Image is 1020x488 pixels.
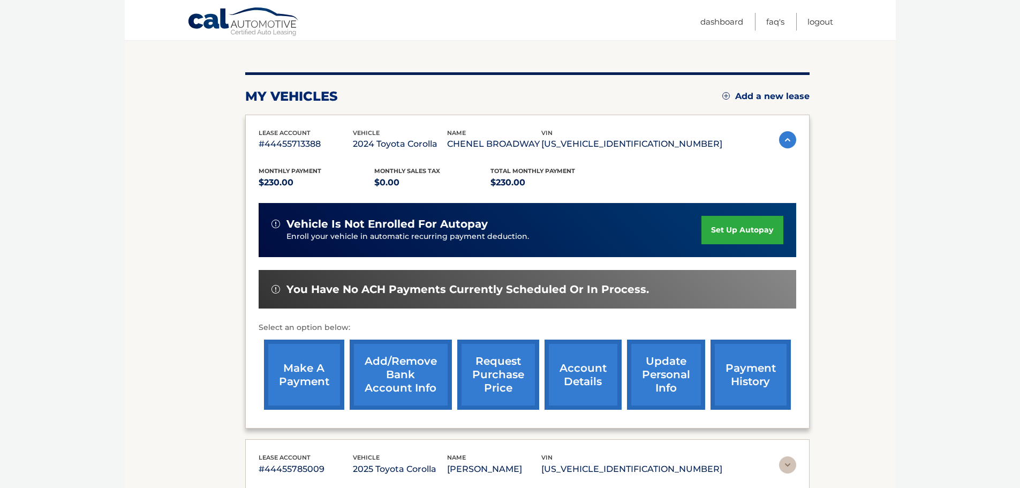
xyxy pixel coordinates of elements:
[700,13,743,31] a: Dashboard
[271,285,280,294] img: alert-white.svg
[711,340,791,410] a: payment history
[187,7,300,38] a: Cal Automotive
[286,217,488,231] span: vehicle is not enrolled for autopay
[264,340,344,410] a: make a payment
[245,88,338,104] h2: my vehicles
[353,454,380,461] span: vehicle
[286,231,702,243] p: Enroll your vehicle in automatic recurring payment deduction.
[447,454,466,461] span: name
[447,462,541,477] p: [PERSON_NAME]
[541,129,553,137] span: vin
[627,340,705,410] a: update personal info
[374,167,440,175] span: Monthly sales Tax
[779,456,796,474] img: accordion-rest.svg
[766,13,784,31] a: FAQ's
[490,175,607,190] p: $230.00
[701,216,783,244] a: set up autopay
[259,175,375,190] p: $230.00
[722,92,730,100] img: add.svg
[779,131,796,148] img: accordion-active.svg
[807,13,833,31] a: Logout
[259,462,353,477] p: #44455785009
[353,462,447,477] p: 2025 Toyota Corolla
[259,454,311,461] span: lease account
[259,137,353,152] p: #44455713388
[541,137,722,152] p: [US_VEHICLE_IDENTIFICATION_NUMBER]
[457,340,539,410] a: request purchase price
[259,321,796,334] p: Select an option below:
[541,462,722,477] p: [US_VEHICLE_IDENTIFICATION_NUMBER]
[350,340,452,410] a: Add/Remove bank account info
[374,175,490,190] p: $0.00
[545,340,622,410] a: account details
[271,220,280,228] img: alert-white.svg
[541,454,553,461] span: vin
[259,129,311,137] span: lease account
[259,167,321,175] span: Monthly Payment
[447,137,541,152] p: CHENEL BROADWAY
[447,129,466,137] span: name
[353,129,380,137] span: vehicle
[286,283,649,296] span: You have no ACH payments currently scheduled or in process.
[490,167,575,175] span: Total Monthly Payment
[722,91,810,102] a: Add a new lease
[353,137,447,152] p: 2024 Toyota Corolla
